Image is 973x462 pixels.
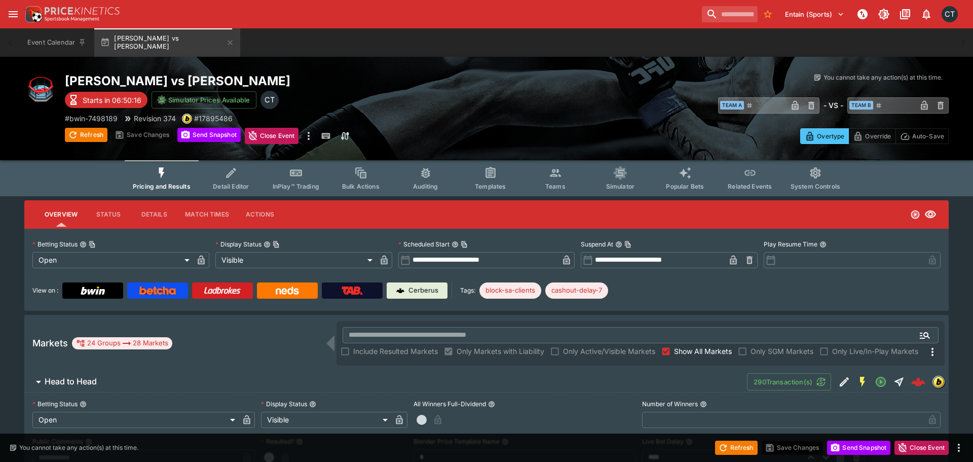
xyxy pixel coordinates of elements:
[896,5,914,23] button: Documentation
[674,346,732,357] span: Show All Markets
[563,346,655,357] span: Only Active/Visible Markets
[80,241,87,248] button: Betting StatusCopy To Clipboard
[479,282,541,299] div: Betting Target: cerberus
[479,286,541,296] span: block-sa-clients
[911,375,925,389] img: logo-cerberus--red.svg
[475,183,506,190] span: Templates
[194,113,233,124] p: Copy To Clipboard
[32,240,78,248] p: Betting Status
[309,401,316,408] button: Display Status
[728,183,772,190] span: Related Events
[45,17,99,21] img: Sportsbook Management
[177,202,237,227] button: Match Times
[32,400,78,408] p: Betting Status
[824,100,843,111] h6: - VS -
[827,441,890,455] button: Send Snapshot
[353,346,438,357] span: Include Resulted Markets
[924,208,937,221] svg: Visible
[80,401,87,408] button: Betting Status
[86,202,131,227] button: Status
[642,400,698,408] p: Number of Winners
[261,400,307,408] p: Display Status
[720,101,744,110] span: Team A
[83,95,141,105] p: Starts in 06:50:16
[460,282,475,299] label: Tags:
[817,131,844,141] p: Overtype
[875,376,887,388] svg: Open
[342,287,363,295] img: TabNZ
[65,128,107,142] button: Refresh
[36,202,86,227] button: Overview
[131,202,177,227] button: Details
[413,183,438,190] span: Auditing
[910,209,920,220] svg: Open
[213,183,249,190] span: Detail Editor
[666,183,704,190] span: Popular Bets
[215,240,261,248] p: Display Status
[764,240,817,248] p: Play Resume Time
[260,91,279,109] div: Cameron Tarver
[414,400,486,408] p: All Winners Full-Dividend
[890,373,908,391] button: Straight
[45,7,120,15] img: PriceKinetics
[261,412,391,428] div: Visible
[215,252,376,268] div: Visible
[894,441,949,455] button: Close Event
[824,73,943,82] p: You cannot take any action(s) at this time.
[747,373,831,390] button: 290Transaction(s)
[32,337,68,349] h5: Markets
[204,287,241,295] img: Ladbrokes
[182,114,192,123] img: bwin.png
[264,241,271,248] button: Display StatusCopy To Clipboard
[942,6,958,22] div: Cameron Tarver
[21,28,92,57] button: Event Calendar
[933,376,944,387] img: bwin
[606,183,634,190] span: Simulator
[125,160,848,196] div: Event type filters
[76,337,168,349] div: 24 Groups 28 Markets
[45,376,97,387] h6: Head to Head
[875,5,893,23] button: Toggle light/dark mode
[926,346,939,358] svg: More
[276,287,298,295] img: Neds
[751,346,813,357] span: Only SGM Markets
[800,128,849,144] button: Overtype
[387,282,447,299] a: Cerberus
[702,6,758,22] input: search
[953,442,965,454] button: more
[139,287,176,295] img: Betcha
[581,240,613,248] p: Suspend At
[4,5,22,23] button: open drawer
[700,401,707,408] button: Number of Winners
[273,241,280,248] button: Copy To Clipboard
[457,346,544,357] span: Only Markets with Liability
[760,6,776,22] button: No Bookmarks
[849,101,873,110] span: Team B
[65,73,507,89] h2: Copy To Clipboard
[177,128,241,142] button: Send Snapshot
[917,5,935,23] button: Notifications
[911,375,925,389] div: a1d0e081-aa0e-445a-948a-a2349f7261a6
[545,286,608,296] span: cashout-delay-7
[24,73,57,105] img: mma.png
[791,183,840,190] span: System Controls
[848,128,895,144] button: Override
[835,373,853,391] button: Edit Detail
[461,241,468,248] button: Copy To Clipboard
[624,241,631,248] button: Copy To Clipboard
[912,131,944,141] p: Auto-Save
[32,252,193,268] div: Open
[65,113,118,124] p: Copy To Clipboard
[865,131,891,141] p: Override
[932,376,945,388] div: bwin
[94,28,240,57] button: [PERSON_NAME] vs [PERSON_NAME]
[853,373,872,391] button: SGM Enabled
[853,5,872,23] button: NOT Connected to PK
[182,114,192,124] div: bwin
[916,326,934,344] button: Open
[908,372,928,392] a: a1d0e081-aa0e-445a-948a-a2349f7261a6
[872,373,890,391] button: Open
[32,412,239,428] div: Open
[32,282,58,299] label: View on :
[895,128,949,144] button: Auto-Save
